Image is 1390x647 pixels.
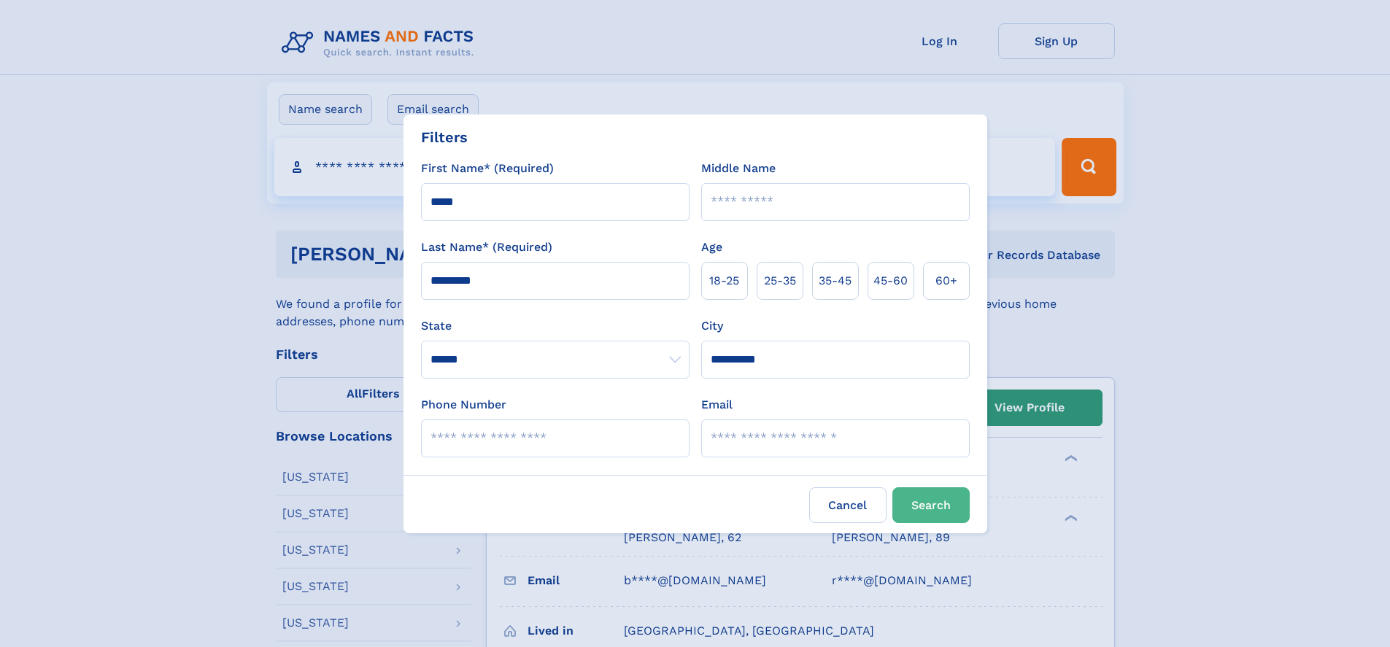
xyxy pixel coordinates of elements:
[809,487,887,523] label: Cancel
[935,272,957,290] span: 60+
[421,126,468,148] div: Filters
[421,396,506,414] label: Phone Number
[892,487,970,523] button: Search
[819,272,852,290] span: 35‑45
[701,160,776,177] label: Middle Name
[709,272,739,290] span: 18‑25
[764,272,796,290] span: 25‑35
[701,396,733,414] label: Email
[421,239,552,256] label: Last Name* (Required)
[873,272,908,290] span: 45‑60
[421,160,554,177] label: First Name* (Required)
[421,317,690,335] label: State
[701,317,723,335] label: City
[701,239,722,256] label: Age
